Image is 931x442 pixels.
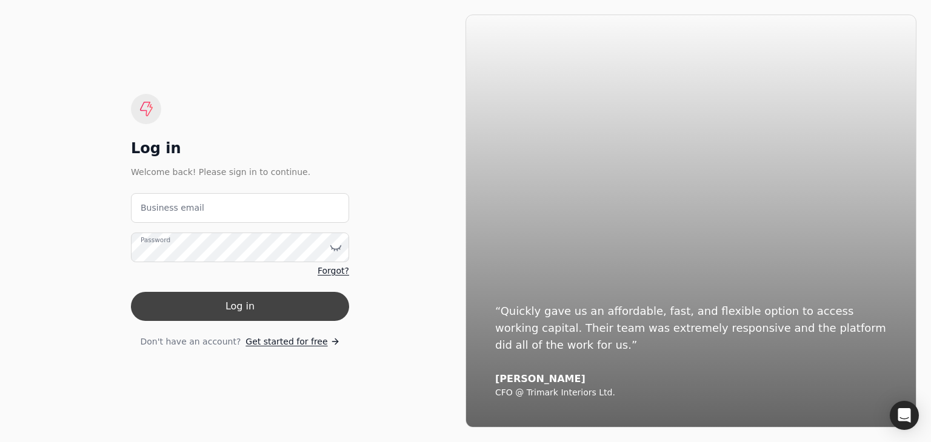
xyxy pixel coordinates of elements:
[318,265,349,277] a: Forgot?
[245,335,327,348] span: Get started for free
[140,335,241,348] span: Don't have an account?
[495,303,887,354] div: “Quickly gave us an affordable, fast, and flexible option to access working capital. Their team w...
[495,373,887,385] div: [PERSON_NAME]
[495,388,887,398] div: CFO @ Trimark Interiors Ltd.
[245,335,339,348] a: Get started for free
[131,139,349,158] div: Log in
[890,401,919,430] div: Open Intercom Messenger
[131,292,349,321] button: Log in
[141,202,204,214] label: Business email
[141,236,170,245] label: Password
[131,165,349,179] div: Welcome back! Please sign in to continue.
